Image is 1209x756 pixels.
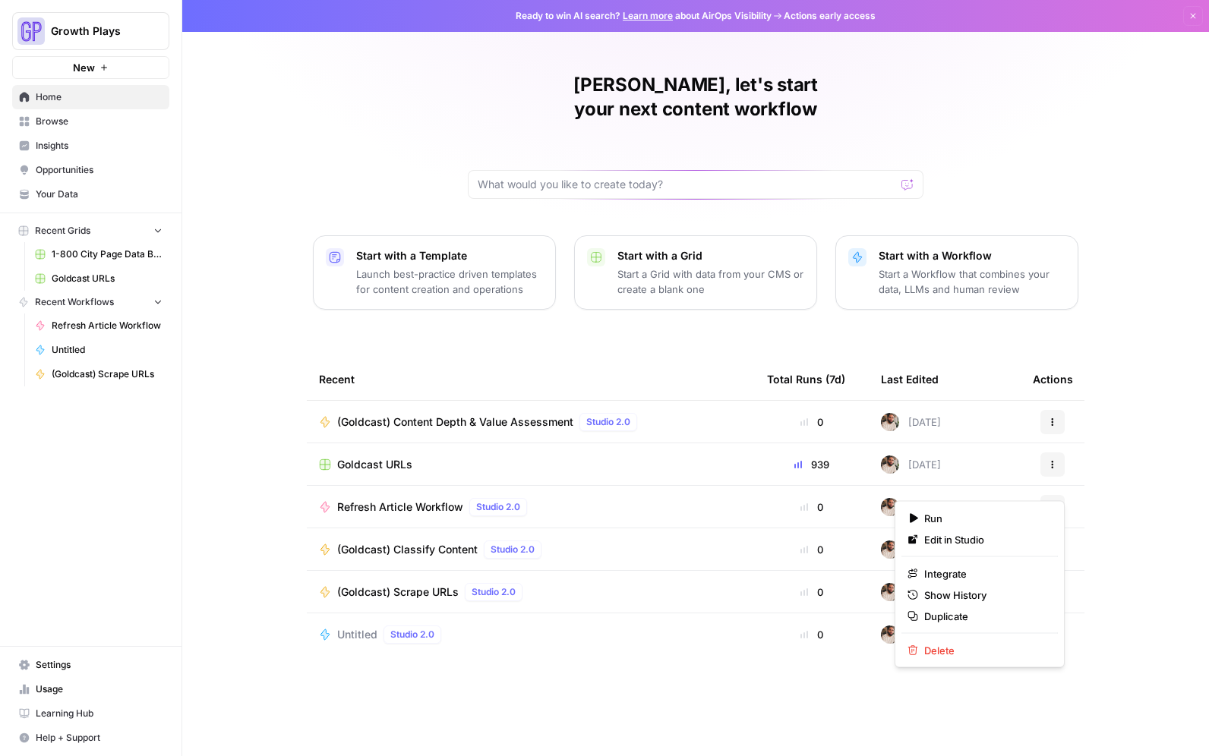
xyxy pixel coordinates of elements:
[28,362,169,386] a: (Goldcast) Scrape URLs
[617,266,804,297] p: Start a Grid with data from your CMS or create a blank one
[36,707,163,720] span: Learning Hub
[356,266,543,297] p: Launch best-practice driven templates for content creation and operations
[36,658,163,672] span: Settings
[881,583,941,601] div: [DATE]
[881,455,899,474] img: 09vqwntjgx3gjwz4ea1r9l7sj8gc
[881,498,941,516] div: [DATE]
[319,625,743,644] a: UntitledStudio 2.0
[28,242,169,266] a: 1-800 City Page Data Batch 5
[476,500,520,514] span: Studio 2.0
[881,540,899,559] img: 09vqwntjgx3gjwz4ea1r9l7sj8gc
[924,587,1046,603] span: Show History
[881,625,941,644] div: [DATE]
[337,457,412,472] span: Goldcast URLs
[319,498,743,516] a: Refresh Article WorkflowStudio 2.0
[319,413,743,431] a: (Goldcast) Content Depth & Value AssessmentStudio 2.0
[319,540,743,559] a: (Goldcast) Classify ContentStudio 2.0
[586,415,630,429] span: Studio 2.0
[468,73,923,121] h1: [PERSON_NAME], let's start your next content workflow
[881,540,941,559] div: [DATE]
[881,358,939,400] div: Last Edited
[12,158,169,182] a: Opportunities
[12,653,169,677] a: Settings
[73,60,95,75] span: New
[881,455,941,474] div: [DATE]
[924,532,1046,547] span: Edit in Studio
[52,367,163,381] span: (Goldcast) Scrape URLs
[767,457,857,472] div: 939
[28,266,169,291] a: Goldcast URLs
[12,291,169,313] button: Recent Workflows
[36,163,163,177] span: Opportunities
[36,187,163,201] span: Your Data
[12,56,169,79] button: New
[12,134,169,158] a: Insights
[52,343,163,357] span: Untitled
[36,682,163,696] span: Usage
[881,413,899,431] img: 09vqwntjgx3gjwz4ea1r9l7sj8gc
[881,413,941,431] div: [DATE]
[767,414,857,430] div: 0
[52,319,163,332] span: Refresh Article Workflow
[924,609,1046,624] span: Duplicate
[574,235,817,310] button: Start with a GridStart a Grid with data from your CMS or create a blank one
[767,499,857,515] div: 0
[319,583,743,601] a: (Goldcast) Scrape URLsStudio 2.0
[12,219,169,242] button: Recent Grids
[12,109,169,134] a: Browse
[516,9,772,23] span: Ready to win AI search? about AirOps Visibility
[767,542,857,557] div: 0
[51,24,143,39] span: Growth Plays
[36,90,163,104] span: Home
[337,627,377,642] span: Untitled
[356,248,543,263] p: Start with a Template
[784,9,876,23] span: Actions early access
[28,338,169,362] a: Untitled
[337,584,459,600] span: (Goldcast) Scrape URLs
[12,12,169,50] button: Workspace: Growth Plays
[767,358,845,400] div: Total Runs (7d)
[12,726,169,750] button: Help + Support
[319,457,743,472] a: Goldcast URLs
[52,247,163,261] span: 1-800 City Page Data Batch 5
[1033,358,1073,400] div: Actions
[767,584,857,600] div: 0
[881,625,899,644] img: 09vqwntjgx3gjwz4ea1r9l7sj8gc
[767,627,857,642] div: 0
[35,295,114,309] span: Recent Workflows
[337,414,573,430] span: (Goldcast) Content Depth & Value Assessment
[879,266,1065,297] p: Start a Workflow that combines your data, LLMs and human review
[12,85,169,109] a: Home
[478,177,895,192] input: What would you like to create today?
[472,585,516,599] span: Studio 2.0
[36,731,163,745] span: Help + Support
[52,272,163,285] span: Goldcast URLs
[879,248,1065,263] p: Start with a Workflow
[35,224,90,238] span: Recent Grids
[835,235,1078,310] button: Start with a WorkflowStart a Workflow that combines your data, LLMs and human review
[881,583,899,601] img: 09vqwntjgx3gjwz4ea1r9l7sj8gc
[881,498,899,516] img: 09vqwntjgx3gjwz4ea1r9l7sj8gc
[36,139,163,153] span: Insights
[17,17,45,45] img: Growth Plays Logo
[390,628,434,641] span: Studio 2.0
[924,511,1046,526] span: Run
[623,10,673,21] a: Learn more
[313,235,556,310] button: Start with a TemplateLaunch best-practice driven templates for content creation and operations
[617,248,804,263] p: Start with a Grid
[319,358,743,400] div: Recent
[12,182,169,206] a: Your Data
[337,499,463,515] span: Refresh Article Workflow
[28,313,169,338] a: Refresh Article Workflow
[337,542,478,557] span: (Goldcast) Classify Content
[491,543,535,556] span: Studio 2.0
[36,115,163,128] span: Browse
[924,566,1046,581] span: Integrate
[924,643,1046,658] span: Delete
[12,677,169,701] a: Usage
[12,701,169,726] a: Learning Hub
